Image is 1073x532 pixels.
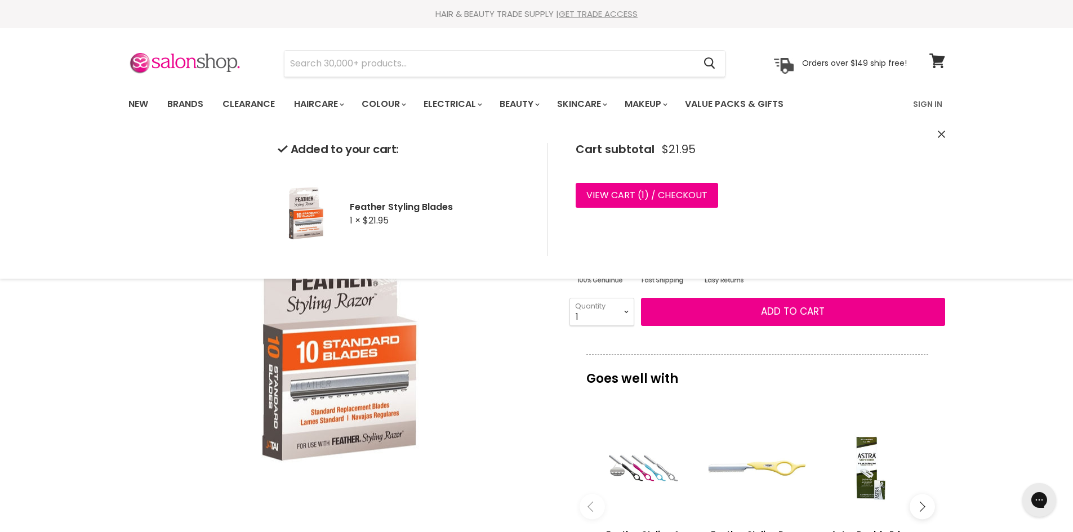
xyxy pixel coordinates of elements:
select: Quantity [569,298,634,326]
a: Electrical [415,92,489,116]
p: Orders over $149 ship free! [802,58,907,68]
a: View cart (1) / Checkout [576,183,718,208]
nav: Main [114,88,959,120]
div: HAIR & BEAUTY TRADE SUPPLY | [114,8,959,20]
a: View product:Feather Styling & Texturizing Razor Long Handle [592,417,694,519]
p: Goes well with [586,354,928,391]
button: Add to cart [641,298,945,326]
span: Add to cart [761,305,825,318]
span: $21.95 [363,214,389,227]
a: Colour [353,92,413,116]
a: Brands [159,92,212,116]
h2: Feather Styling Blades [350,201,529,213]
a: View product:Astra Double Edge Razor Blades 100pcs [820,417,922,519]
a: Value Packs & Gifts [676,92,792,116]
ul: Main menu [120,88,849,120]
span: 1 × [350,214,360,227]
a: New [120,92,157,116]
iframe: Gorgias live chat messenger [1017,479,1062,521]
span: $21.95 [662,143,696,156]
button: Search [695,51,725,77]
a: View product:Feather Styling Razor Short Handle - Cream Yellow [706,417,808,519]
a: Skincare [549,92,614,116]
input: Search [284,51,695,77]
a: Sign In [906,92,949,116]
a: Beauty [491,92,546,116]
img: Feather Styling Blades [278,172,334,256]
a: Haircare [286,92,351,116]
span: 1 [642,189,644,202]
a: Clearance [214,92,283,116]
h2: Added to your cart: [278,143,529,156]
a: GET TRADE ACCESS [559,8,638,20]
a: Makeup [616,92,674,116]
button: Close [938,129,945,141]
span: Cart subtotal [576,141,655,157]
form: Product [284,50,725,77]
